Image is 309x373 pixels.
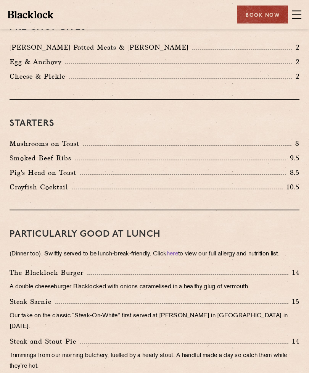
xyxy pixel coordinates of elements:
[283,182,299,192] p: 10.5
[10,139,83,149] p: Mushrooms on Toast
[292,43,299,53] p: 2
[10,297,55,307] p: Steak Sarnie
[10,311,299,333] p: Our take on the classic “Steak-On-White” first served at [PERSON_NAME] in [GEOGRAPHIC_DATA] in [D...
[10,249,299,260] p: (Dinner too). Swiftly served to be lunch-break-friendly. Click to view our full allergy and nutri...
[10,153,75,164] p: Smoked Beef Ribs
[288,268,299,278] p: 14
[286,153,300,163] p: 9.5
[8,11,53,18] img: BL_Textured_Logo-footer-cropped.svg
[10,230,299,240] h3: PARTICULARLY GOOD AT LUNCH
[10,351,299,372] p: Trimmings from our morning butchery, fuelled by a hearty stout. A handful made a day so catch the...
[10,57,65,68] p: Egg & Anchovy
[167,252,178,257] a: here
[10,119,299,129] h3: Starters
[291,139,299,149] p: 8
[288,337,299,347] p: 14
[10,336,80,347] p: Steak and Stout Pie
[10,71,69,82] p: Cheese & Pickle
[292,57,299,67] p: 2
[10,182,72,193] p: Crayfish Cocktail
[10,168,80,178] p: Pig's Head on Toast
[10,268,87,278] p: The Blacklock Burger
[10,282,299,293] p: A double cheeseburger Blacklocked with onions caramelised in a healthy glug of vermouth.
[10,42,192,53] p: [PERSON_NAME] Potted Meats & [PERSON_NAME]
[288,297,299,307] p: 15
[292,72,299,82] p: 2
[286,168,300,178] p: 8.5
[237,6,288,24] div: Book Now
